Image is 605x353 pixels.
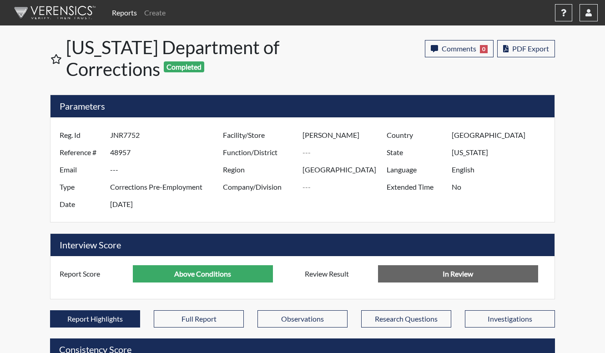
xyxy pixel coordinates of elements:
[512,44,549,53] span: PDF Export
[53,144,110,161] label: Reference #
[216,161,302,178] label: Region
[452,161,552,178] input: ---
[257,310,348,328] button: Observations
[108,4,141,22] a: Reports
[378,265,538,282] input: No Decision
[50,95,555,117] h5: Parameters
[110,178,225,196] input: ---
[452,144,552,161] input: ---
[497,40,555,57] button: PDF Export
[53,126,110,144] label: Reg. Id
[216,126,302,144] label: Facility/Store
[216,178,302,196] label: Company/Division
[361,310,451,328] button: Research Questions
[53,265,133,282] label: Report Score
[442,44,476,53] span: Comments
[302,161,389,178] input: ---
[133,265,273,282] input: ---
[110,126,225,144] input: ---
[141,4,169,22] a: Create
[53,196,110,213] label: Date
[380,161,452,178] label: Language
[164,61,205,72] span: Completed
[50,310,140,328] button: Report Highlights
[53,161,110,178] label: Email
[216,144,302,161] label: Function/District
[66,36,304,80] h1: [US_STATE] Department of Corrections
[50,234,555,256] h5: Interview Score
[298,265,378,282] label: Review Result
[53,178,110,196] label: Type
[380,178,452,196] label: Extended Time
[465,310,555,328] button: Investigations
[452,126,552,144] input: ---
[154,310,244,328] button: Full Report
[452,178,552,196] input: ---
[302,126,389,144] input: ---
[110,144,225,161] input: ---
[110,196,225,213] input: ---
[302,178,389,196] input: ---
[380,144,452,161] label: State
[480,45,488,53] span: 0
[110,161,225,178] input: ---
[380,126,452,144] label: Country
[425,40,494,57] button: Comments0
[302,144,389,161] input: ---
